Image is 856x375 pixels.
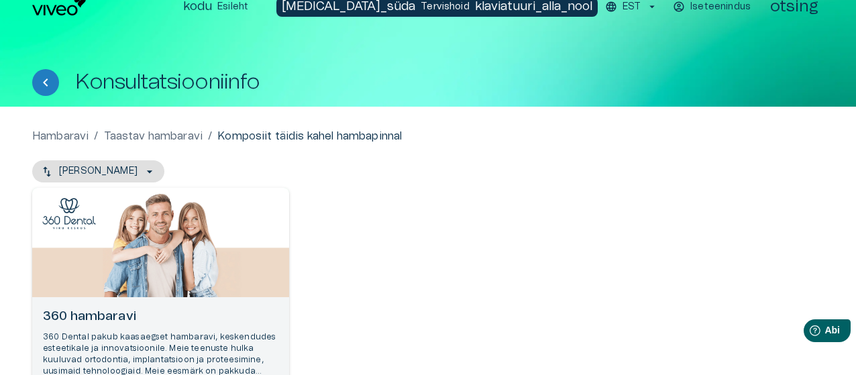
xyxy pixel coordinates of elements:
[43,310,136,323] font: 360 hambaravi
[217,2,248,11] font: Esileht
[32,128,89,144] a: Hambaravi
[104,128,203,144] a: Taastav hambaravi
[690,2,751,11] font: Iseteenindus
[32,160,164,182] button: [PERSON_NAME]
[475,1,592,13] font: klaviatuuri_alla_nool
[42,198,96,229] img: 360 hambaravi logo
[104,131,203,142] font: Taastav hambaravi
[94,131,98,142] font: /
[282,1,415,13] font: [MEDICAL_DATA]_süda
[421,2,470,11] font: Tervishoid
[75,71,260,93] font: Konsultatsiooniinfo
[32,131,89,142] font: Hambaravi
[59,166,138,176] font: [PERSON_NAME]
[183,1,212,13] font: kodu
[217,131,402,142] font: Komposiit täidis kahel hambapinnal
[623,2,641,11] font: EST
[32,69,59,96] button: Tagasi
[751,314,856,352] iframe: Abividina käivitaja
[208,131,212,142] font: /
